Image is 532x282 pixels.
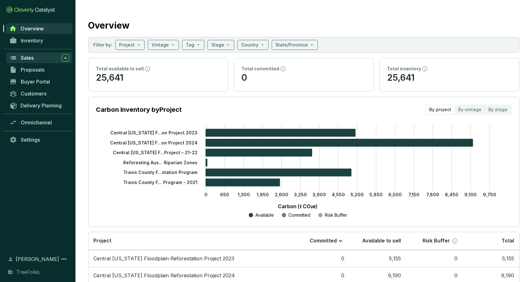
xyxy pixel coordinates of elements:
span: Sales [21,55,34,61]
div: segmented control [425,105,512,115]
div: By vintage [455,105,485,114]
tspan: 2,600 [275,192,288,197]
a: Sales [6,52,72,63]
tspan: 1,300 [238,192,250,197]
td: 0 [293,250,349,267]
a: Omnichannel [6,117,72,128]
tspan: Central [US_STATE] F...Project – 21-22 [113,150,197,155]
tspan: 3,250 [294,192,307,197]
td: 5,155 [463,250,519,267]
span: Settings [21,137,40,143]
tspan: 5,850 [369,192,383,197]
tspan: 9,750 [483,192,496,197]
tspan: Travis County F... Program - 2021 [123,180,197,185]
span: [PERSON_NAME] [16,255,59,263]
td: 0 [406,250,463,267]
tspan: 3,900 [313,192,326,197]
span: Proposals [21,67,44,73]
h2: Overview [88,19,130,32]
span: Inventory [21,37,43,44]
p: 25,641 [96,72,220,84]
a: Settings [6,134,72,145]
span: TreeFolks [16,268,40,276]
a: Customers [6,88,72,99]
tspan: 8,450 [445,192,458,197]
tspan: 5,200 [351,192,364,197]
tspan: 4,550 [332,192,345,197]
th: Project [88,232,293,250]
tspan: 650 [220,192,229,197]
tspan: Travis County F...station Program [123,170,197,175]
tspan: Reforesting Aus... Riparian Zones [123,160,197,165]
p: 0 [241,72,366,84]
tspan: Central [US_STATE] F...on Project 2024 [110,140,197,145]
a: Proposals [6,64,72,75]
p: Risk Buffer [423,237,450,244]
p: Total inventory [387,66,421,72]
a: Delivery Planning [6,100,72,111]
span: Buyer Portal [21,79,50,85]
a: Buyer Portal [6,76,72,87]
tspan: 0 [204,192,208,197]
p: 25,641 [387,72,512,84]
a: Overview [6,23,72,34]
span: Omnichannel [21,119,52,126]
p: Available [255,212,274,218]
tspan: Central [US_STATE] F...on Project 2023 [110,130,197,135]
span: Customers [21,90,47,97]
p: Carbon (t CO₂e) [105,203,490,210]
tspan: 7,150 [408,192,419,197]
tspan: 7,800 [426,192,439,197]
div: By project [426,105,455,114]
p: Total committed [241,66,279,72]
p: Committed [288,212,310,218]
p: Committed [310,237,337,244]
span: Overview [20,25,44,32]
span: Delivery Planning [20,102,62,109]
p: Total available to sell [96,66,144,72]
td: Central Texas Floodplain Reforestation Project 2023 [88,250,293,267]
tspan: 1,950 [257,192,269,197]
p: Filter by: [93,42,112,48]
a: Inventory [6,35,72,46]
p: Carbon Inventory by Project [96,105,182,114]
th: Total [463,232,519,250]
tspan: 9,100 [464,192,477,197]
div: By stage [485,105,511,114]
p: Risk Buffer [325,212,347,218]
tspan: 6,500 [388,192,402,197]
td: 5,155 [349,250,406,267]
th: Available to sell [349,232,406,250]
